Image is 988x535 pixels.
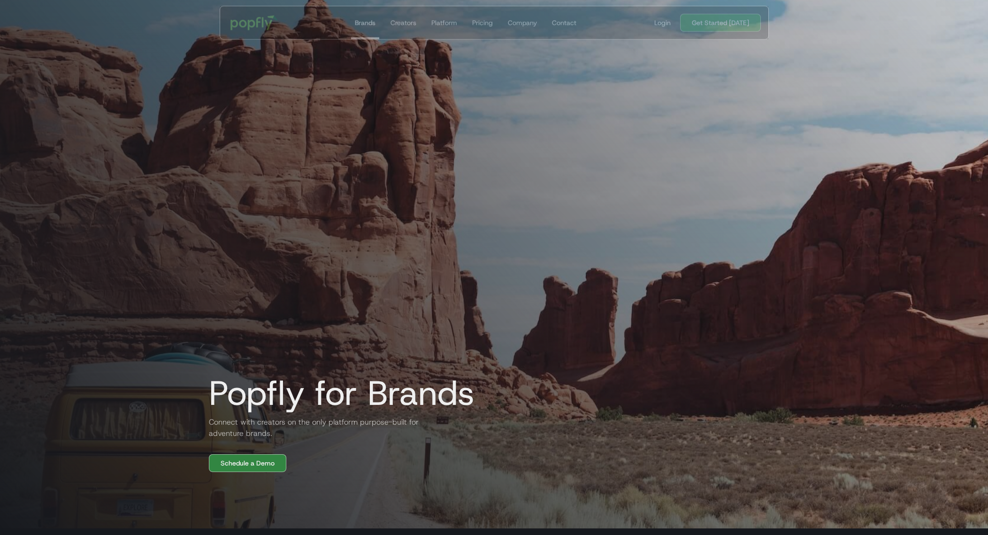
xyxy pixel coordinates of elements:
[224,8,284,37] a: home
[427,6,460,39] a: Platform
[209,454,286,472] a: Schedule a Demo
[201,374,475,412] h1: Popfly for Brands
[504,6,540,39] a: Company
[651,18,674,27] a: Login
[468,6,496,39] a: Pricing
[354,18,375,27] div: Brands
[390,18,416,27] div: Creators
[507,18,536,27] div: Company
[551,18,576,27] div: Contact
[654,18,671,27] div: Login
[680,14,761,31] a: Get Started [DATE]
[351,6,379,39] a: Brands
[431,18,457,27] div: Platform
[386,6,420,39] a: Creators
[201,417,427,439] h2: Connect with creators on the only platform purpose-built for adventure brands.
[472,18,492,27] div: Pricing
[548,6,580,39] a: Contact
